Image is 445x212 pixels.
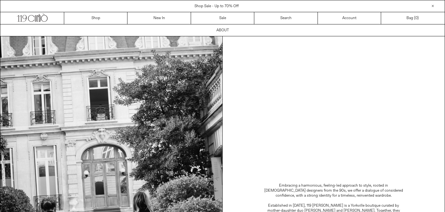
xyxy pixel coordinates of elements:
[381,12,444,24] a: Bag ()
[254,12,318,24] a: Search
[216,27,229,34] p: ABOUT
[194,4,239,9] a: Shop Sale - Up to 70% Off
[318,12,381,24] a: Account
[415,15,419,21] span: )
[127,12,191,24] a: New In
[64,12,127,24] a: Shop
[191,12,254,24] a: Sale
[261,183,406,198] p: Embracing a harmonious, feeling-led approach to style, rooted in [DEMOGRAPHIC_DATA] designers fro...
[415,16,417,21] span: 0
